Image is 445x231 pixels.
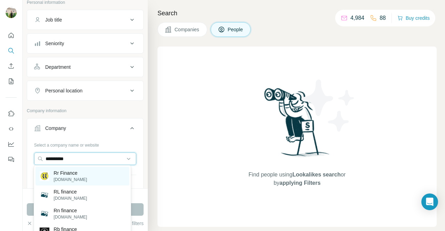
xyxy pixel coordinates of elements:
[45,87,82,94] div: Personal location
[27,11,143,28] button: Job title
[297,74,360,137] img: Surfe Illustration - Stars
[6,153,17,166] button: Feedback
[54,207,87,214] p: Rn finance
[27,59,143,75] button: Department
[54,188,87,195] p: RL finance
[6,60,17,72] button: Enrich CSV
[40,209,49,218] img: Rn finance
[27,82,143,99] button: Personal location
[228,26,244,33] span: People
[280,180,321,186] span: applying Filters
[6,123,17,135] button: Use Surfe API
[27,120,143,139] button: Company
[27,35,143,52] button: Seniority
[6,29,17,42] button: Quick start
[6,138,17,150] button: Dashboard
[241,171,353,187] span: Find people using or by
[261,86,333,164] img: Surfe Illustration - Woman searching with binoculars
[350,14,364,22] p: 4,984
[421,193,438,210] div: Open Intercom Messenger
[40,171,49,181] img: Rr Finance
[45,16,62,23] div: Job title
[45,64,71,71] div: Department
[292,172,341,178] span: Lookalikes search
[34,139,136,148] div: Select a company name or website
[6,107,17,120] button: Use Surfe on LinkedIn
[380,14,386,22] p: 88
[45,125,66,132] div: Company
[54,170,87,176] p: Rr Finance
[157,8,437,18] h4: Search
[27,108,144,114] p: Company information
[45,40,64,47] div: Seniority
[54,195,87,201] p: [DOMAIN_NAME]
[40,190,49,200] img: RL finance
[27,220,47,227] button: Clear
[6,75,17,88] button: My lists
[6,7,17,18] img: Avatar
[6,44,17,57] button: Search
[54,214,87,220] p: [DOMAIN_NAME]
[175,26,200,33] span: Companies
[397,13,430,23] button: Buy credits
[54,176,87,183] p: [DOMAIN_NAME]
